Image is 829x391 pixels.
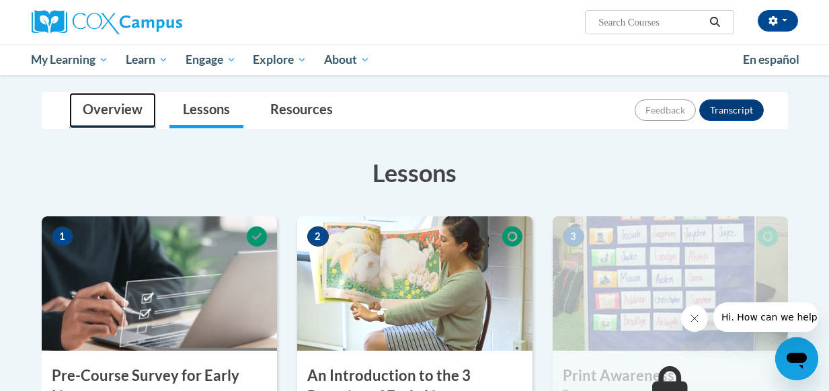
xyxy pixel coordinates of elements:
[253,52,307,68] span: Explore
[297,216,532,351] img: Course Image
[42,216,277,351] img: Course Image
[22,44,808,75] div: Main menu
[563,226,584,247] span: 3
[734,46,808,74] a: En español
[23,44,118,75] a: My Learning
[8,9,109,20] span: Hi. How can we help?
[775,337,818,380] iframe: Button to launch messaging window
[52,226,73,247] span: 1
[126,52,168,68] span: Learn
[69,93,156,128] a: Overview
[713,302,818,332] iframe: Message from company
[699,99,764,121] button: Transcript
[681,305,708,332] iframe: Close message
[743,52,799,67] span: En español
[32,10,182,34] img: Cox Campus
[42,156,788,189] h3: Lessons
[169,93,243,128] a: Lessons
[597,14,705,30] input: Search Courses
[117,44,177,75] a: Learn
[307,226,329,247] span: 2
[244,44,315,75] a: Explore
[186,52,236,68] span: Engage
[705,14,725,30] button: Search
[553,216,788,351] img: Course Image
[324,52,370,68] span: About
[553,365,788,386] h3: Print Awareness
[31,52,108,68] span: My Learning
[32,10,274,34] a: Cox Campus
[758,10,798,32] button: Account Settings
[177,44,245,75] a: Engage
[635,99,696,121] button: Feedback
[315,44,379,75] a: About
[257,93,346,128] a: Resources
